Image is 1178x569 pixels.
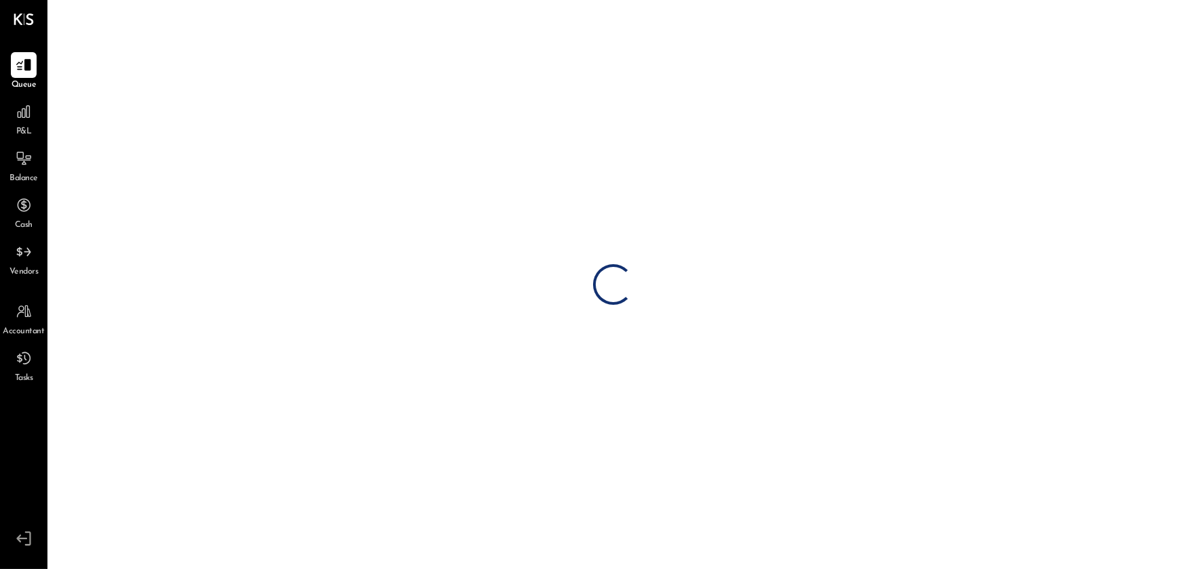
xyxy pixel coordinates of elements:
[1,146,47,185] a: Balance
[9,266,39,278] span: Vendors
[1,52,47,91] a: Queue
[1,345,47,385] a: Tasks
[16,126,32,138] span: P&L
[9,173,38,185] span: Balance
[3,326,45,338] span: Accountant
[1,239,47,278] a: Vendors
[1,99,47,138] a: P&L
[15,373,33,385] span: Tasks
[1,192,47,232] a: Cash
[1,299,47,338] a: Accountant
[12,79,37,91] span: Queue
[15,219,33,232] span: Cash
